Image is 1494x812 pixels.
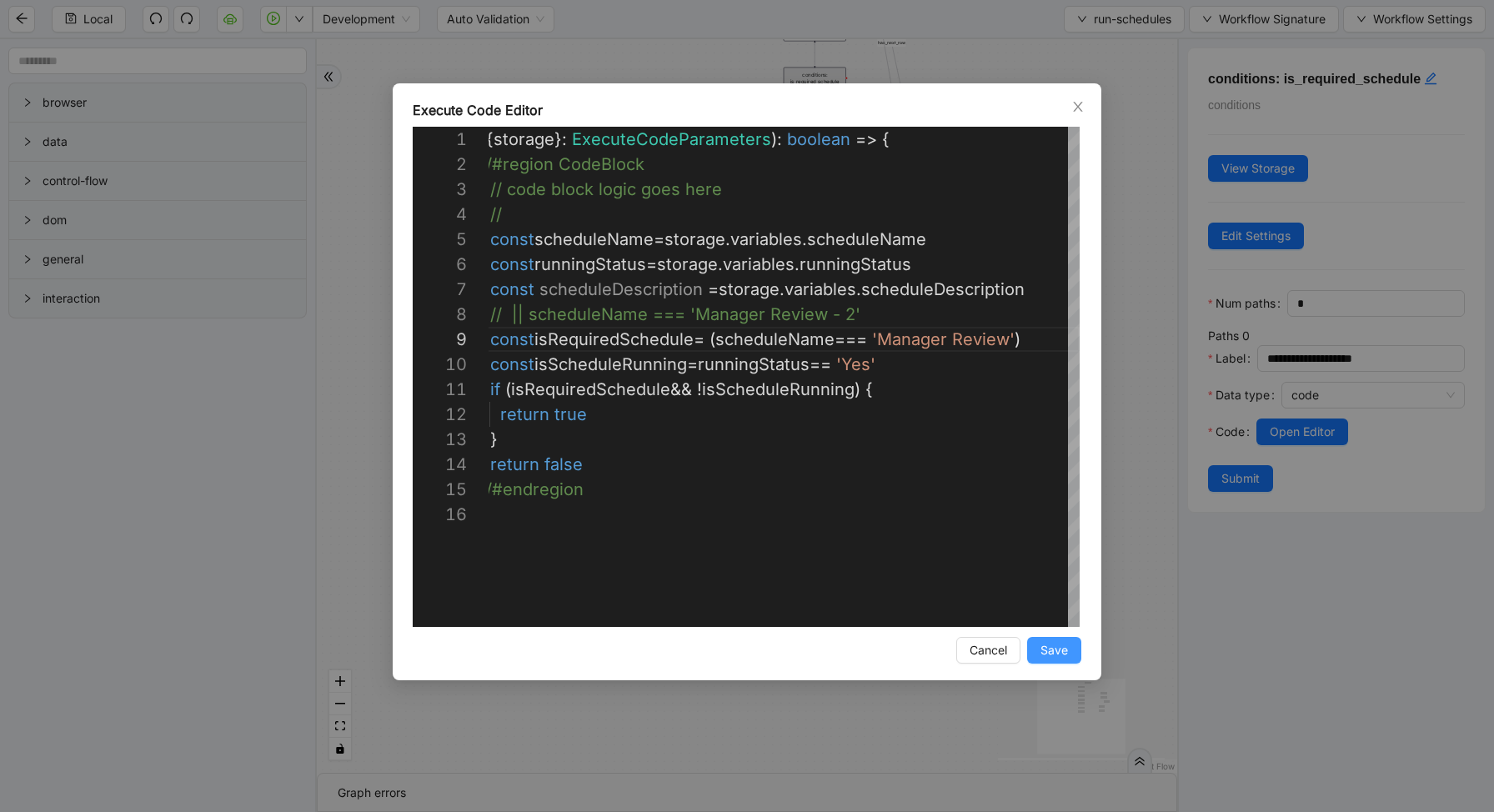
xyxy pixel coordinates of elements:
button: Close [1069,98,1087,116]
span: isRequiredSchedule [511,379,670,399]
span: . [856,279,861,299]
span: const [490,354,534,374]
div: 6 [413,252,467,277]
div: Execute Code Editor [413,100,1081,120]
span: // || scheduleName === 'Manager Review - 2' [490,304,860,324]
span: { [865,379,873,399]
span: // [490,204,502,224]
div: 7 [413,277,467,302]
span: false [544,454,583,474]
div: 8 [413,302,467,327]
span: close [1071,100,1085,113]
span: = [654,229,664,249]
span: == [810,354,831,374]
div: 5 [413,227,467,252]
span: === [835,329,867,349]
span: 'Yes' [836,354,875,374]
div: 11 [413,377,467,402]
button: Save [1027,637,1081,664]
span: ) [855,379,860,399]
span: => [855,129,877,149]
span: //#region CodeBlock [480,154,644,174]
span: Save [1040,641,1068,659]
span: ) [1015,329,1020,349]
span: storage [664,229,725,249]
span: Cancel [970,641,1007,659]
span: // code block logic goes here [490,179,722,199]
span: const [490,279,534,299]
div: 14 [413,452,467,477]
span: ! [697,379,702,399]
span: variables [730,229,802,249]
span: ): [771,129,782,149]
span: variables [785,279,856,299]
span: scheduleName [534,229,654,249]
span: runningStatus [698,354,810,374]
span: { [882,129,890,149]
span: isRequiredSchedule [534,329,694,349]
span: }: [554,129,567,149]
span: . [780,279,785,299]
span: . [802,229,807,249]
span: const [490,329,534,349]
span: scheduleName [715,329,835,349]
div: 1 [413,127,467,152]
span: scheduleDescription [861,279,1025,299]
span: const [490,229,534,249]
span: boolean [787,129,850,149]
span: scheduleName [807,229,926,249]
span: = [694,329,704,349]
span: . [795,254,800,274]
span: isScheduleRunning [702,379,855,399]
div: 4 [413,202,467,227]
textarea: Editor content;Press Alt+F1 for Accessibility Options. [1022,327,1023,352]
div: 13 [413,427,467,452]
span: ( [709,329,715,349]
span: ( [505,379,511,399]
span: && [670,379,692,399]
span: storage [657,254,718,274]
span: 'Manager Review' [872,329,1015,349]
span: return [490,454,539,474]
div: 2 [413,152,467,177]
div: 9 [413,327,467,352]
div: 12 [413,402,467,427]
span: . [725,229,730,249]
span: //#endregion [480,479,584,499]
div: 15 [413,477,467,502]
div: 3 [413,177,467,202]
span: return [500,404,549,424]
span: storage [719,279,780,299]
span: if [490,379,500,399]
span: = [646,254,657,274]
span: variables [723,254,795,274]
span: storage [494,129,554,149]
div: 16 [413,502,467,527]
span: const [490,254,534,274]
span: true [554,404,587,424]
button: Cancel [956,637,1020,664]
span: scheduleDescription [539,279,703,299]
span: runningStatus [534,254,646,274]
span: isScheduleRunning [534,354,687,374]
span: ExecuteCodeParameters [572,129,771,149]
span: = [687,354,698,374]
div: 10 [413,352,467,377]
span: . [718,254,723,274]
span: runningStatus [800,254,911,274]
span: } [490,429,498,449]
span: = [708,279,719,299]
